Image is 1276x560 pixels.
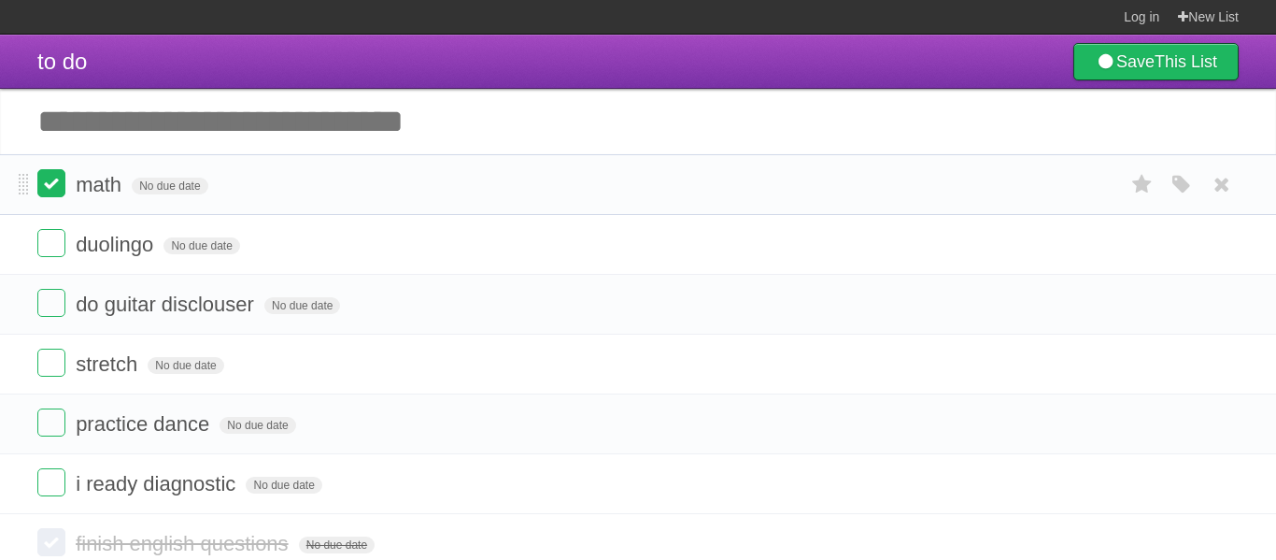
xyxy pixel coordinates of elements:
[37,229,65,257] label: Done
[163,237,239,254] span: No due date
[37,289,65,317] label: Done
[37,349,65,377] label: Done
[132,178,207,194] span: No due date
[299,537,375,553] span: No due date
[76,412,214,436] span: practice dance
[76,233,158,256] span: duolingo
[76,293,259,316] span: do guitar disclouser
[76,352,142,376] span: stretch
[220,417,295,434] span: No due date
[246,477,321,494] span: No due date
[148,357,223,374] span: No due date
[76,173,126,196] span: math
[1125,169,1160,200] label: Star task
[37,528,65,556] label: Done
[37,169,65,197] label: Done
[37,409,65,437] label: Done
[264,297,340,314] span: No due date
[37,468,65,496] label: Done
[76,532,292,555] span: finish english questions
[1073,43,1239,80] a: SaveThis List
[76,472,240,495] span: i ready diagnostic
[37,49,87,74] span: to do
[1155,52,1217,71] b: This List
